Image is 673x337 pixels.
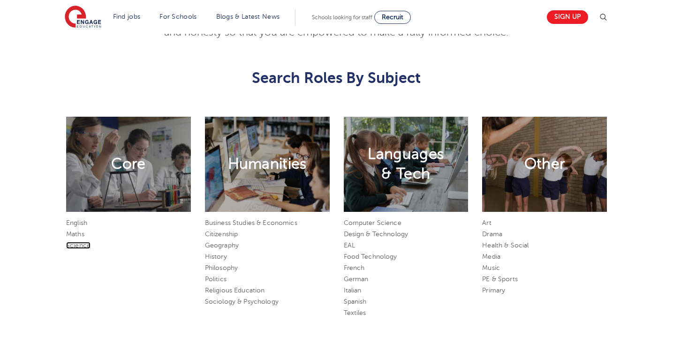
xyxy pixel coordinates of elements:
a: History [205,253,227,260]
h2: Other [524,154,565,174]
a: Media [482,253,500,260]
a: Art [482,219,491,226]
a: Health & Social [482,242,529,249]
h2: Humanities [228,154,307,174]
span: Schools looking for staff [312,14,372,21]
span: Recruit [382,14,403,21]
img: Engage Education [65,6,101,29]
a: PE & Sports [482,276,518,283]
a: Philosophy [205,264,238,271]
a: Drama [482,231,502,238]
a: Find jobs [113,13,141,20]
a: Textiles [344,309,366,316]
a: Computer Science [344,219,401,226]
a: Sign up [547,10,588,24]
a: Recruit [374,11,411,24]
a: Italian [344,287,362,294]
a: Citizenship [205,231,238,238]
a: French [344,264,365,271]
span: Search Roles By Subject [252,69,421,86]
a: German [344,276,369,283]
a: Science [66,242,91,249]
a: Sociology & Psychology [205,298,279,305]
a: English [66,219,87,226]
a: For Schools [159,13,197,20]
a: Religious Education [205,287,265,294]
a: Music [482,264,500,271]
h2: Core [111,154,145,174]
a: Maths [66,231,84,238]
a: Design & Technology [344,231,408,238]
a: Business Studies & Economics [205,219,297,226]
a: Politics [205,276,227,283]
a: Food Technology [344,253,397,260]
a: Spanish [344,298,367,305]
a: Blogs & Latest News [216,13,280,20]
a: Primary [482,287,505,294]
a: Geography [205,242,239,249]
a: EAL [344,242,355,249]
h2: Languages & Tech [368,144,444,184]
